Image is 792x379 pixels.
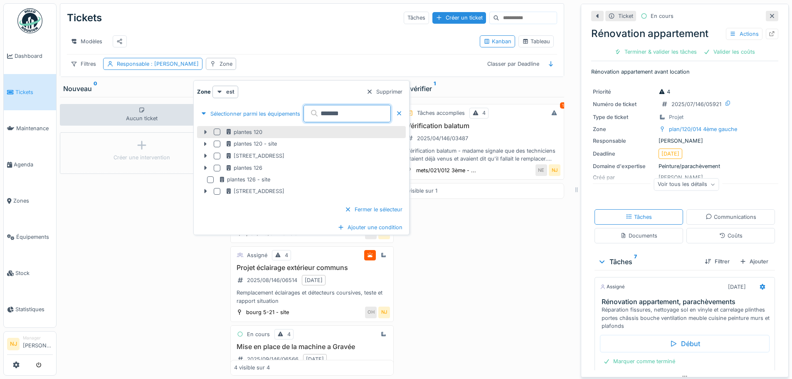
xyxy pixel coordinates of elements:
[726,28,762,40] div: Actions
[225,187,284,195] div: [STREET_ADDRESS]
[234,289,390,305] div: Remplacement éclairages et détecteurs coursives, teste et rapport situation
[591,68,778,76] p: Rénovation appartement avant location
[67,35,106,47] div: Modèles
[651,12,674,20] div: En cours
[434,84,436,94] sup: 1
[416,166,476,174] div: mets/021/012 3ème - ...
[15,305,53,313] span: Statistiques
[611,46,700,57] div: Terminer & valider les tâches
[728,283,746,291] div: [DATE]
[593,162,777,170] div: Peinture/parachèvement
[700,46,758,57] div: Valider les coûts
[234,364,270,372] div: 4 visible sur 4
[23,335,53,341] div: Manager
[305,276,323,284] div: [DATE]
[593,100,655,108] div: Numéro de ticket
[701,256,733,267] div: Filtrer
[432,12,486,23] div: Créer un ticket
[626,213,652,221] div: Tâches
[654,178,719,191] div: Voir tous les détails
[60,104,224,126] div: Aucun ticket
[23,335,53,353] li: [PERSON_NAME]
[671,100,721,108] div: 2025/07/146/05921
[404,12,429,24] div: Tâches
[67,7,102,29] div: Tickets
[417,109,465,117] div: Tâches accomplies
[661,150,679,158] div: [DATE]
[219,176,270,183] div: plantes 126 - site
[14,161,53,168] span: Agenda
[417,134,468,142] div: 2025/04/146/03487
[197,108,303,119] div: Sélectionner parmi les équipements
[13,197,53,205] span: Zones
[593,125,655,133] div: Zone
[719,232,743,240] div: Coûts
[620,232,657,240] div: Documents
[482,109,486,117] div: 4
[247,355,299,363] div: 2025/09/146/06566
[234,343,390,351] h3: Mise en place de la machine a Gravée
[117,60,199,68] div: Responsable
[94,84,97,94] sup: 0
[225,140,277,148] div: plantes 120 - site
[16,233,53,241] span: Équipements
[225,164,262,172] div: plantes 126
[285,251,288,259] div: 4
[600,283,625,290] div: Assigné
[404,147,560,163] div: Vérification balatum - madame signale que des techniciens étaient déjà venus et avaient dit qu'il...
[7,338,20,350] li: NJ
[549,164,560,176] div: NJ
[484,58,543,70] div: Classer par Deadline
[404,122,560,130] h3: Vérification balatum
[247,330,270,338] div: En cours
[593,88,655,96] div: Priorité
[365,307,377,318] div: OH
[341,204,406,215] div: Fermer le sélecteur
[287,330,291,338] div: 4
[736,256,772,267] div: Ajouter
[16,124,53,132] span: Maintenance
[67,58,100,70] div: Filtres
[591,26,778,41] div: Rénovation appartement
[246,308,289,316] div: bourg 5-21 - site
[602,298,771,306] h3: Rénovation appartement, parachèvements
[593,150,655,158] div: Deadline
[306,355,324,363] div: [DATE]
[334,222,406,233] div: Ajouter une condition
[378,307,390,318] div: NJ
[484,37,511,45] div: Kanban
[659,88,670,96] div: 4
[220,60,232,68] div: Zone
[404,187,437,195] div: 1 visible sur 1
[618,12,633,20] div: Ticket
[634,257,637,267] sup: 7
[17,8,42,33] img: Badge_color-CXgf-gQk.svg
[593,162,655,170] div: Domaine d'expertise
[225,128,262,136] div: plantes 120
[706,213,756,221] div: Communications
[15,52,53,60] span: Dashboard
[593,113,655,121] div: Type de ticket
[522,37,550,45] div: Tableau
[15,269,53,277] span: Stock
[669,125,737,133] div: plan/120/014 4ème gauche
[149,61,199,67] span: : [PERSON_NAME]
[669,113,683,121] div: Projet
[593,137,655,145] div: Responsable
[63,84,220,94] div: Nouveau
[598,257,698,267] div: Tâches
[404,84,561,94] div: À vérifier
[535,164,547,176] div: NE
[600,356,679,367] div: Marquer comme terminé
[197,88,211,96] strong: Zone
[225,152,284,160] div: [STREET_ADDRESS]
[15,88,53,96] span: Tickets
[560,102,566,109] div: 1
[600,335,770,352] div: Début
[113,154,170,161] div: Créer une intervention
[247,276,297,284] div: 2025/08/146/06514
[602,306,771,330] div: Réparation fissures, nettoyage sol en vinyle et carrelage plinthes portes châssis bouche ventilat...
[234,264,390,272] h3: Projet éclairage extérieur communs
[593,137,777,145] div: [PERSON_NAME]
[247,251,267,259] div: Assigné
